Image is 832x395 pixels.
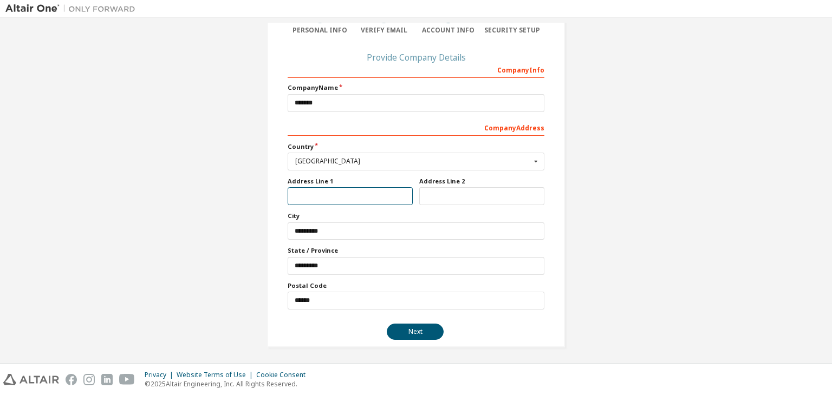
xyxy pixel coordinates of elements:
[66,374,77,385] img: facebook.svg
[288,281,544,290] label: Postal Code
[288,54,544,61] div: Provide Company Details
[288,61,544,78] div: Company Info
[295,158,531,164] div: [GEOGRAPHIC_DATA]
[101,374,113,385] img: linkedin.svg
[387,324,444,340] button: Next
[480,26,545,35] div: Security Setup
[288,142,544,151] label: Country
[83,374,95,385] img: instagram.svg
[419,177,544,186] label: Address Line 2
[352,26,417,35] div: Verify Email
[288,246,544,255] label: State / Province
[177,371,256,379] div: Website Terms of Use
[288,83,544,92] label: Company Name
[5,3,141,14] img: Altair One
[288,26,352,35] div: Personal Info
[145,379,312,389] p: © 2025 Altair Engineering, Inc. All Rights Reserved.
[119,374,135,385] img: youtube.svg
[416,26,480,35] div: Account Info
[288,177,413,186] label: Address Line 1
[256,371,312,379] div: Cookie Consent
[3,374,59,385] img: altair_logo.svg
[288,119,544,136] div: Company Address
[145,371,177,379] div: Privacy
[288,212,544,220] label: City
